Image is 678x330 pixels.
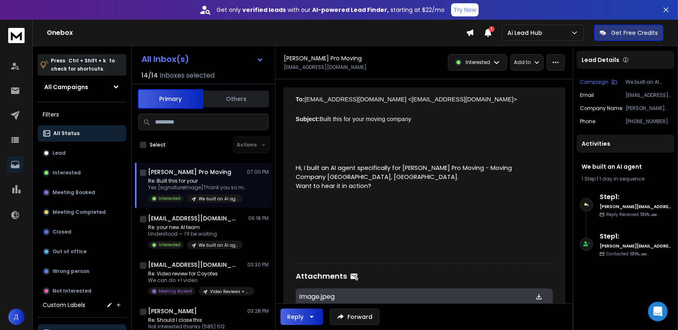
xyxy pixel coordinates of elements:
p: Meeting Completed [53,209,106,215]
p: Get only with our starting at $22/mo [217,6,445,14]
h3: Filters [38,109,126,120]
strong: AI-powered Lead Finder, [312,6,389,14]
p: Get Free Credits [611,29,658,37]
p: We built an AI agent [199,196,238,202]
button: Out of office [38,243,126,260]
p: Reply Received [606,211,659,218]
h3: Inboxes selected [160,71,215,80]
button: Д [8,309,25,325]
p: Contacted [606,251,648,257]
span: 13th, авг. [630,251,648,257]
p: We built an AI agent [199,242,238,248]
div: | [582,176,670,182]
span: 1 Step [582,175,596,182]
p: Add to [514,59,531,66]
span: 14 / 14 [142,71,158,80]
button: All Campaigns [38,79,126,95]
p: Re: Built this for your [148,178,247,184]
p: Out of office [53,248,87,255]
button: Meeting Completed [38,204,126,220]
p: Understood — I’ll be waiting [148,231,243,237]
h1: Onebox [47,28,466,38]
button: Lead [38,145,126,161]
img: logo [8,28,25,43]
h1: All Inbox(s) [142,55,189,63]
button: Closed [38,224,126,240]
h6: Step 1 : [600,192,671,202]
div: Open Intercom Messenger [648,302,668,321]
p: Not Interested [53,288,91,294]
button: Campaign [580,79,617,85]
b: To: [296,96,305,103]
p: Interested [159,195,180,202]
p: Closed [53,229,71,235]
span: 1 day in sequence [599,175,644,182]
button: All Inbox(s) [135,51,270,67]
p: Lead [53,150,66,156]
h1: [PERSON_NAME] Pro Moving [284,54,362,62]
h1: All Campaigns [44,83,88,91]
p: We can do +1 video [148,277,247,284]
p: Wrong person [53,268,89,275]
p: Meeting Booked [53,189,95,196]
p: Meeting Booked [159,288,192,294]
p: [PHONE_NUMBER] [625,118,671,125]
span: 1 [489,26,495,32]
button: Get Free Credits [594,25,664,41]
span: 13th, авг. [640,211,659,218]
p: Video Reviews + HeyGen subflow [210,289,249,295]
h6: [PERSON_NAME][EMAIL_ADDRESS][DOMAIN_NAME] [600,204,671,210]
p: Yes [signatureImage]Thank you so much [148,184,247,191]
p: Not interested thanks (585) 512. [148,323,247,330]
button: Primary [138,89,203,109]
button: Reply [281,309,323,325]
p: Interested [466,59,490,66]
label: Select [150,142,166,148]
button: Interested [38,165,126,181]
p: Campaign [580,79,608,85]
p: Company Name [580,105,622,112]
h3: Custom Labels [43,301,85,309]
p: Try Now [454,6,476,14]
p: Interested [159,242,180,248]
button: Wrong person [38,263,126,280]
button: Forward [330,309,379,325]
p: Phone [580,118,595,125]
p: 07:00 PM [247,169,269,175]
p: Image.jpeg [299,292,484,302]
button: Others [203,90,269,108]
p: All Status [53,130,80,137]
button: Not Interested [38,283,126,299]
button: All Status [38,125,126,142]
h6: [PERSON_NAME][EMAIL_ADDRESS][DOMAIN_NAME] [600,243,671,249]
h1: [EMAIL_ADDRESS][DOMAIN_NAME] [148,214,238,222]
p: [EMAIL_ADDRESS][DOMAIN_NAME] [284,64,367,71]
p: Re: Should I close this [148,317,247,323]
button: Meeting Booked [38,184,126,201]
p: [EMAIL_ADDRESS][DOMAIN_NAME] [625,92,671,99]
span: Ctrl + Shift + k [67,56,107,65]
div: Reply [287,313,304,321]
button: Try Now [451,3,479,16]
h1: Attachments [296,270,347,282]
p: We built an AI agent [625,79,671,85]
div: Hi, I built an AI agent specifically for [PERSON_NAME] Pro Moving - Moving Company [GEOGRAPHIC_DA... [296,163,535,199]
p: Press to check for shortcuts. [51,57,115,73]
p: Email [580,92,594,99]
p: Ai Lead Hub [507,29,546,37]
h6: Step 1 : [600,231,671,241]
strong: verified leads [242,6,286,14]
p: 06:18 PM [248,215,269,222]
h1: We built an AI agent [582,163,670,171]
b: Subject: [296,116,320,122]
p: Lead Details [582,56,619,64]
h1: [EMAIL_ADDRESS][DOMAIN_NAME] [148,261,238,269]
div: Activities [577,135,675,153]
p: [PERSON_NAME] Pro Moving - Moving Company [GEOGRAPHIC_DATA], [GEOGRAPHIC_DATA] [625,105,671,112]
p: Interested [53,170,81,176]
p: Re: your new AI team [148,224,243,231]
p: 03:30 PM [247,261,269,268]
